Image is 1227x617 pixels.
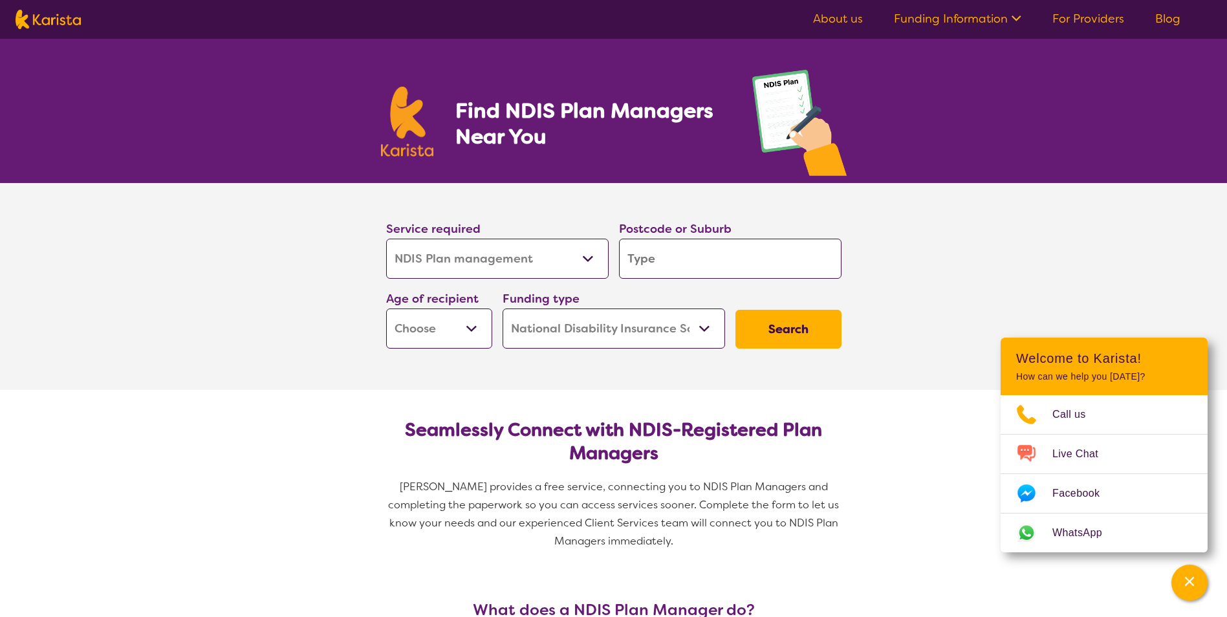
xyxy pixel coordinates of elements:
[381,87,434,157] img: Karista logo
[386,291,479,307] label: Age of recipient
[752,70,847,183] img: plan-management
[619,239,842,279] input: Type
[1001,514,1208,552] a: Web link opens in a new tab.
[1052,444,1114,464] span: Live Chat
[396,418,831,465] h2: Seamlessly Connect with NDIS-Registered Plan Managers
[1052,484,1115,503] span: Facebook
[1052,405,1102,424] span: Call us
[894,11,1021,27] a: Funding Information
[1001,338,1208,552] div: Channel Menu
[1016,371,1192,382] p: How can we help you [DATE]?
[1016,351,1192,366] h2: Welcome to Karista!
[455,98,726,149] h1: Find NDIS Plan Managers Near You
[388,480,842,548] span: [PERSON_NAME] provides a free service, connecting you to NDIS Plan Managers and completing the pa...
[1052,11,1124,27] a: For Providers
[1052,523,1118,543] span: WhatsApp
[735,310,842,349] button: Search
[1155,11,1180,27] a: Blog
[16,10,81,29] img: Karista logo
[1001,395,1208,552] ul: Choose channel
[503,291,580,307] label: Funding type
[619,221,732,237] label: Postcode or Suburb
[1171,565,1208,601] button: Channel Menu
[813,11,863,27] a: About us
[386,221,481,237] label: Service required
